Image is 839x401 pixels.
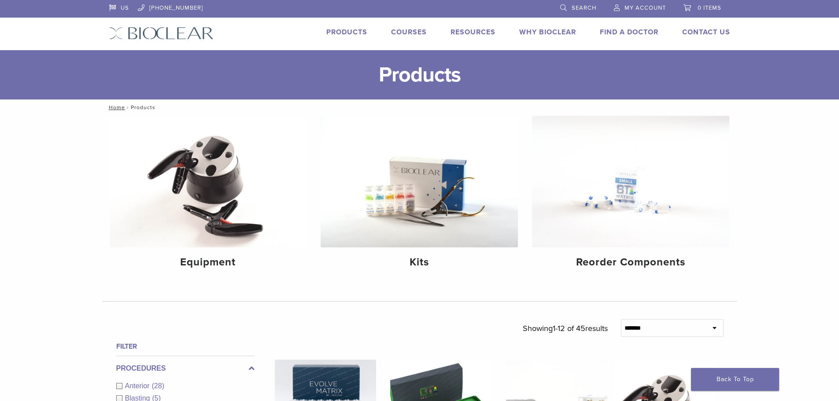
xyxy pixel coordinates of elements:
[451,28,495,37] a: Resources
[106,104,125,110] a: Home
[572,4,596,11] span: Search
[523,319,608,338] p: Showing results
[152,382,164,390] span: (28)
[532,116,729,276] a: Reorder Components
[691,368,779,391] a: Back To Top
[116,341,255,352] h4: Filter
[532,116,729,247] img: Reorder Components
[321,116,518,276] a: Kits
[321,116,518,247] img: Kits
[698,4,721,11] span: 0 items
[116,363,255,374] label: Procedures
[519,28,576,37] a: Why Bioclear
[553,324,585,333] span: 1-12 of 45
[109,27,214,40] img: Bioclear
[625,4,666,11] span: My Account
[539,254,722,270] h4: Reorder Components
[328,254,511,270] h4: Kits
[391,28,427,37] a: Courses
[103,99,737,115] nav: Products
[117,254,300,270] h4: Equipment
[600,28,658,37] a: Find A Doctor
[326,28,367,37] a: Products
[682,28,730,37] a: Contact Us
[110,116,307,247] img: Equipment
[125,105,131,110] span: /
[110,116,307,276] a: Equipment
[125,382,152,390] span: Anterior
